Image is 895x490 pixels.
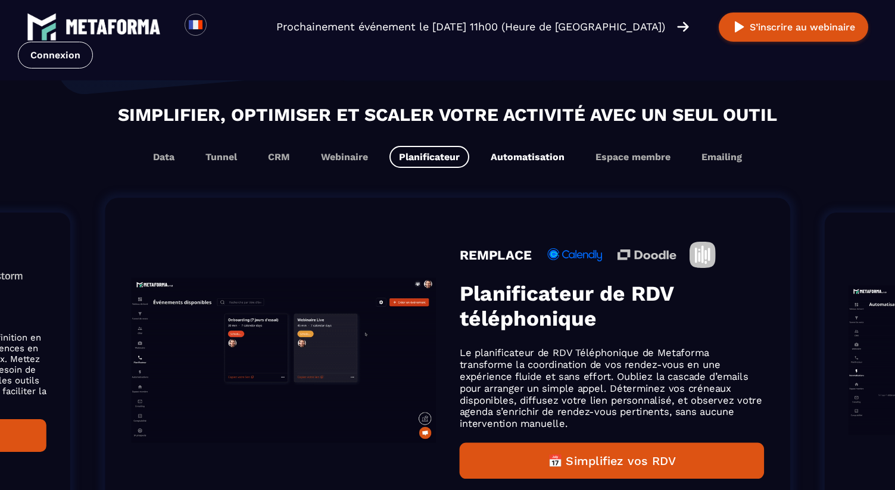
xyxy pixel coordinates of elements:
[617,249,676,260] img: icon
[586,146,680,168] button: Espace membre
[311,146,378,168] button: Webinaire
[207,14,236,40] div: Search for option
[217,20,226,34] input: Search for option
[258,146,300,168] button: CRM
[481,146,574,168] button: Automatisation
[459,247,532,263] h4: REMPLACE
[692,146,751,168] button: Emailing
[389,146,469,168] button: Planificateur
[459,443,764,479] button: 📅 Simplifiez vos RDV
[459,347,764,430] p: Le planificateur de RDV Téléphonique de Metaforma transforme la coordination de vos rendez-vous e...
[689,242,715,268] img: icon
[732,20,747,35] img: play
[459,281,764,331] h3: Planificateur de RDV téléphonique
[18,42,93,68] a: Connexion
[12,101,883,128] h2: Simplifier, optimiser et scaler votre activité avec un seul outil
[144,146,184,168] button: Data
[196,146,247,168] button: Tunnel
[545,248,604,261] img: icon
[131,277,436,443] img: gif
[719,13,868,42] button: S’inscrire au webinaire
[677,20,689,33] img: arrow-right
[276,18,665,35] p: Prochainement événement le [DATE] 11h00 (Heure de [GEOGRAPHIC_DATA])
[188,17,203,32] img: fr
[66,19,161,35] img: logo
[27,12,57,42] img: logo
